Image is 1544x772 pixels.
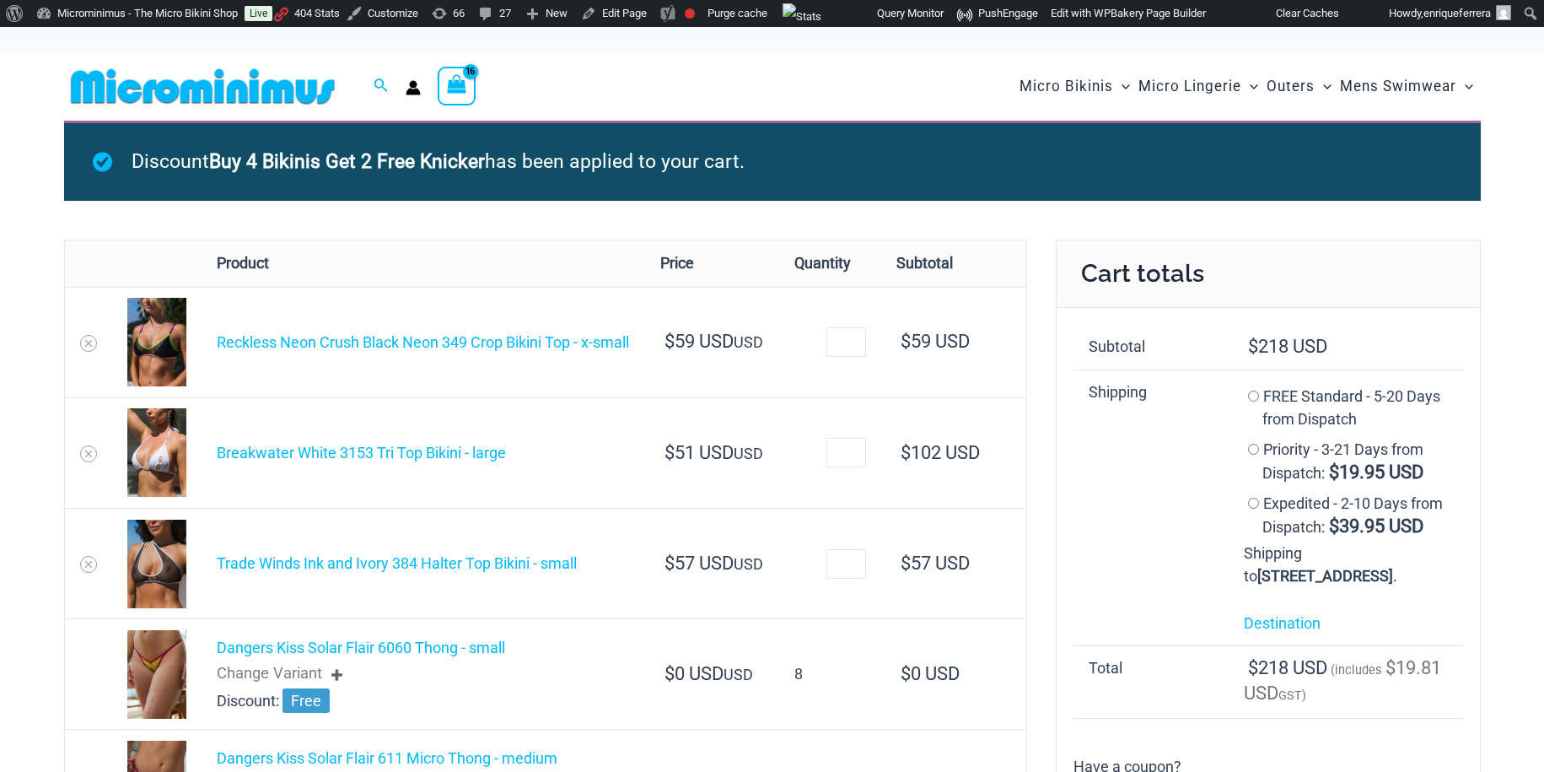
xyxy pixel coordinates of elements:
[1019,65,1113,108] span: Micro Bikinis
[664,553,675,574] span: $
[881,240,1026,287] th: Subtotal
[901,442,911,463] span: $
[80,335,97,352] a: Remove Reckless Neon Crush Black Neon 349 Crop Bikini Top - x-small from cart
[1248,657,1327,678] bdi: 218 USD
[1329,516,1423,537] bdi: 39.95 USD
[80,556,97,573] a: Remove Trade Winds Ink and Ivory 384 Halter Top Bikini - small from cart
[1015,61,1134,112] a: Micro BikinisMenu ToggleMenu Toggle
[1329,516,1339,537] span: $
[1262,61,1336,112] a: OutersMenu ToggleMenu Toggle
[1138,65,1241,108] span: Micro Lingerie
[901,663,911,684] span: $
[1244,614,1321,632] a: Destination
[1262,387,1440,428] label: FREE Standard - 5-20 Days from Dispatch
[826,327,866,357] input: Product quantity
[1248,657,1258,678] span: $
[645,397,778,508] td: USD
[217,661,631,688] div: Change Variant
[664,331,675,352] span: $
[779,240,882,287] th: Quantity
[209,150,485,173] strong: Buy 4 Bikinis Get 2 Free Knicker
[1262,440,1423,482] label: Priority - 3-21 Days from Dispatch:
[127,408,186,497] img: Breakwater White 3153 Top 01
[217,444,506,462] a: Breakwater White 3153 Tri Top Bikini - large
[645,240,778,287] th: Price
[127,520,186,608] img: Tradewinds Ink and Ivory 384 Halter 01
[438,67,476,105] a: View Shopping Cart, 16 items
[1073,645,1229,718] th: Total
[406,80,421,95] a: Account icon link
[1340,65,1456,108] span: Mens Swimwear
[374,76,389,97] a: Search icon link
[1336,61,1477,112] a: Mens SwimwearMenu ToggleMenu Toggle
[779,618,882,729] td: 8
[664,663,724,684] bdi: 0 USD
[664,442,675,463] span: $
[64,67,342,105] img: MM SHOP LOGO FLAT
[664,663,675,684] span: $
[645,287,778,397] td: USD
[664,553,734,574] bdi: 57 USD
[1244,542,1447,587] p: Shipping to .
[282,688,330,714] span: Free
[202,240,646,287] th: Product
[1257,567,1393,585] strong: [STREET_ADDRESS]
[901,331,970,352] bdi: 59 USD
[645,508,778,618] td: USD
[217,333,629,351] a: Reckless Neon Crush Black Neon 349 Crop Bikini Top - x-small
[901,663,960,684] bdi: 0 USD
[664,331,734,352] bdi: 59 USD
[645,618,778,729] td: USD
[664,442,734,463] bdi: 51 USD
[1456,65,1473,108] span: Menu Toggle
[1423,7,1491,19] span: enriqueferrera
[901,553,970,574] bdi: 57 USD
[245,6,272,21] a: Live
[80,445,97,462] a: Remove Breakwater White 3153 Tri Top Bikini - large from cart
[901,442,980,463] bdi: 102 USD
[1073,325,1229,370] th: Subtotal
[1329,462,1423,483] bdi: 19.95 USD
[783,3,821,30] img: Views over 48 hours. Click for more Jetpack Stats.
[1248,336,1258,357] span: $
[901,331,911,352] span: $
[217,554,577,572] a: Trade Winds Ink and Ivory 384 Halter Top Bikini - small
[826,549,866,579] input: Product quantity
[1267,65,1315,108] span: Outers
[127,298,186,386] img: Reckless Neon Crush Black Neon 349 Crop Top 02
[1248,336,1327,357] bdi: 218 USD
[1073,370,1229,645] th: Shipping
[685,8,695,19] div: Focus keyphrase not set
[1315,65,1331,108] span: Menu Toggle
[1244,663,1441,703] small: (includes GST)
[1241,65,1258,108] span: Menu Toggle
[1013,58,1481,115] nav: Site Navigation
[1057,240,1480,308] h2: Cart totals
[826,438,866,467] input: Product quantity
[217,688,279,714] dt: Discount:
[217,749,557,767] a: Dangers Kiss Solar Flair 611 Micro Thong - medium
[217,639,505,656] a: Dangers Kiss Solar Flair 6060 Thong - small
[1113,65,1130,108] span: Menu Toggle
[1134,61,1262,112] a: Micro LingerieMenu ToggleMenu Toggle
[1385,657,1396,678] span: $
[901,553,911,574] span: $
[1329,462,1339,483] span: $
[127,630,186,719] img: Dangers Kiss Solar Flair 6060 Thong 01
[1262,494,1443,536] label: Expedited - 2-10 Days from Dispatch:
[64,121,1481,201] div: Discount has been applied to your cart.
